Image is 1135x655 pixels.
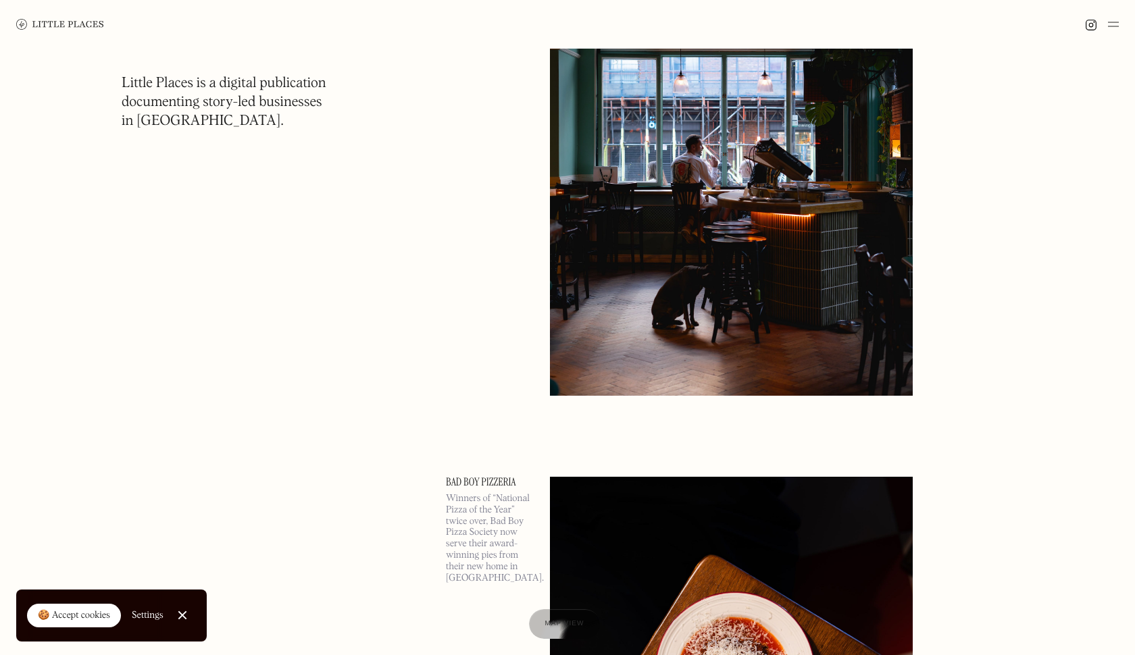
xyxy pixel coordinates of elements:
h1: Little Places is a digital publication documenting story-led businesses in [GEOGRAPHIC_DATA]. [122,74,326,131]
span: Map view [545,620,584,627]
a: Map view [529,609,601,639]
div: Settings [132,610,163,620]
p: Winners of “National Pizza of the Year” twice over, Bad Boy Pizza Society now serve their award-w... [446,493,534,583]
a: Bad Boy Pizzeria [446,477,534,488]
a: Close Cookie Popup [169,602,196,629]
a: 🍪 Accept cookies [27,604,121,628]
div: 🍪 Accept cookies [38,609,110,623]
a: Settings [132,600,163,631]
